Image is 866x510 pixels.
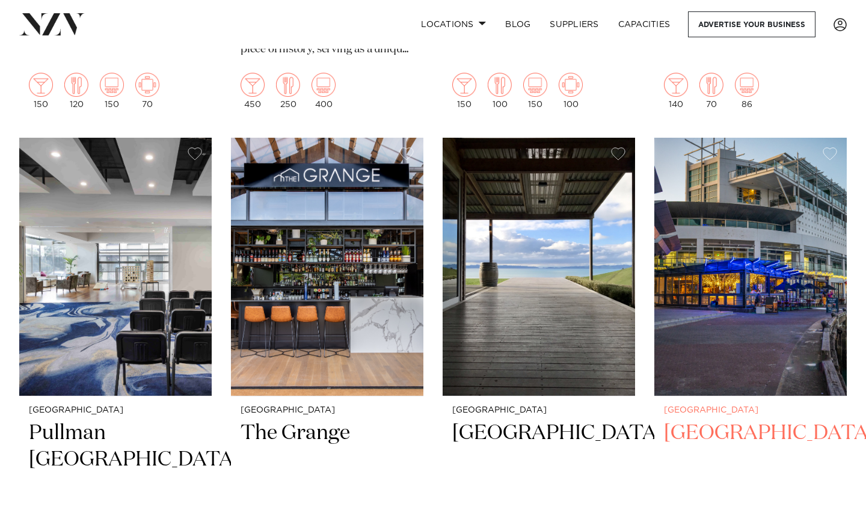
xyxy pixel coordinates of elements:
img: theatre.png [523,73,547,97]
div: 400 [312,73,336,109]
h2: [GEOGRAPHIC_DATA] [664,420,837,501]
img: cocktail.png [452,73,476,97]
small: [GEOGRAPHIC_DATA] [29,406,202,415]
img: cocktail.png [29,73,53,97]
div: 150 [29,73,53,109]
a: Advertise your business [688,11,815,37]
h2: Pullman [GEOGRAPHIC_DATA] [29,420,202,501]
div: 150 [452,73,476,109]
img: theatre.png [100,73,124,97]
img: theatre.png [312,73,336,97]
img: meeting.png [135,73,159,97]
h2: The Grange [241,420,414,501]
img: dining.png [699,73,723,97]
small: [GEOGRAPHIC_DATA] [241,406,414,415]
img: dining.png [64,73,88,97]
div: 70 [699,73,723,109]
small: [GEOGRAPHIC_DATA] [664,406,837,415]
h2: [GEOGRAPHIC_DATA] [452,420,625,501]
div: 70 [135,73,159,109]
img: theatre.png [735,73,759,97]
img: cocktail.png [241,73,265,97]
a: SUPPLIERS [540,11,608,37]
a: BLOG [496,11,540,37]
img: dining.png [488,73,512,97]
div: 150 [100,73,124,109]
div: 150 [523,73,547,109]
a: Capacities [609,11,680,37]
img: meeting.png [559,73,583,97]
a: Locations [411,11,496,37]
div: 100 [559,73,583,109]
div: 250 [276,73,300,109]
div: 86 [735,73,759,109]
img: dining.png [276,73,300,97]
small: [GEOGRAPHIC_DATA] [452,406,625,415]
img: nzv-logo.png [19,13,85,35]
div: 450 [241,73,265,109]
div: 100 [488,73,512,109]
div: 120 [64,73,88,109]
div: 140 [664,73,688,109]
img: cocktail.png [664,73,688,97]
